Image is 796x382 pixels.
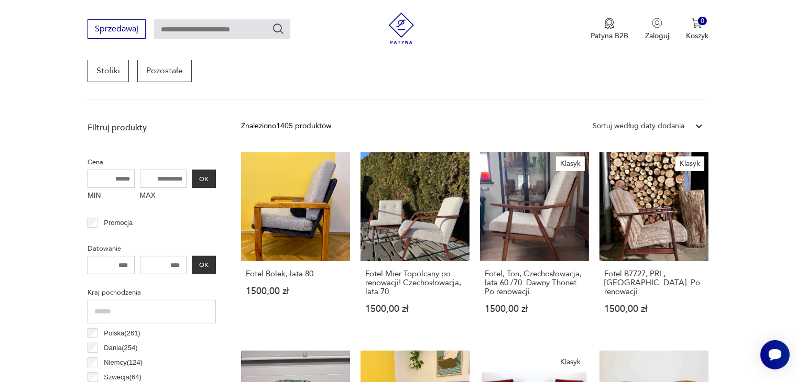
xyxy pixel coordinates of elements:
a: Pozostałe [137,59,192,82]
h3: Fotel B7727, PRL, [GEOGRAPHIC_DATA]. Po renowacji [604,269,704,296]
div: 0 [698,17,707,26]
a: Sprzedawaj [88,26,146,33]
button: OK [192,170,216,188]
h3: Fotel, Ton, Czechosłowacja, lata 60./70. Dawny Thonet. Po renowacji. [485,269,584,296]
label: MIN [88,188,135,205]
p: Dania ( 254 ) [104,342,137,354]
p: Niemcy ( 124 ) [104,357,143,368]
a: Ikona medaluPatyna B2B [591,18,628,41]
p: Promocja [104,217,133,229]
h3: Fotel Bolek, lata 80. [246,269,345,278]
img: Patyna - sklep z meblami i dekoracjami vintage [386,13,417,44]
img: Ikona medalu [604,18,615,29]
p: 1500,00 zł [485,305,584,313]
a: KlasykFotel, Ton, Czechosłowacja, lata 60./70. Dawny Thonet. Po renowacji.Fotel, Ton, Czechosłowa... [480,152,589,334]
p: Polska ( 261 ) [104,328,140,339]
p: Datowanie [88,243,216,254]
button: Szukaj [272,23,285,35]
p: Filtruj produkty [88,122,216,133]
button: OK [192,256,216,274]
p: Cena [88,156,216,168]
div: Znaleziono 1405 produktów [241,120,331,132]
p: Zaloguj [645,31,669,41]
p: 1500,00 zł [365,305,465,313]
button: Patyna B2B [591,18,628,41]
p: 1500,00 zł [604,305,704,313]
button: 0Koszyk [686,18,708,41]
p: 1500,00 zł [246,287,345,296]
iframe: Smartsupp widget button [760,340,790,369]
p: Kraj pochodzenia [88,287,216,298]
a: Stoliki [88,59,129,82]
p: Patyna B2B [591,31,628,41]
label: MAX [140,188,187,205]
button: Zaloguj [645,18,669,41]
a: KlasykFotel B7727, PRL, Polska. Po renowacjiFotel B7727, PRL, [GEOGRAPHIC_DATA]. Po renowacji1500... [599,152,708,334]
img: Ikona koszyka [692,18,702,28]
button: Sprzedawaj [88,19,146,39]
a: Fotel Bolek, lata 80.Fotel Bolek, lata 80.1500,00 zł [241,152,350,334]
img: Ikonka użytkownika [652,18,662,28]
p: Koszyk [686,31,708,41]
h3: Fotel Mier Topolcany po renowacji! Czechosłowacja, lata 70. [365,269,465,296]
a: Fotel Mier Topolcany po renowacji! Czechosłowacja, lata 70.Fotel Mier Topolcany po renowacji! Cze... [361,152,470,334]
div: Sortuj według daty dodania [593,120,684,132]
